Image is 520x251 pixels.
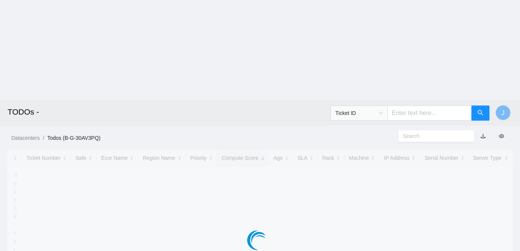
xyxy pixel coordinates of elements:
[477,110,483,117] span: search
[11,135,40,141] a: Datacenters
[496,105,511,120] button: J
[499,133,504,139] span: eye
[43,135,44,141] span: /
[335,107,383,119] span: Ticket ID
[47,135,100,141] a: Todos (B-G-30AV3PQ)
[471,106,489,121] button: search
[8,100,361,124] h2: TODOs -
[475,130,491,142] button: download
[502,108,505,118] span: J
[403,132,464,140] input: Search
[387,106,472,121] input: Enter text here...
